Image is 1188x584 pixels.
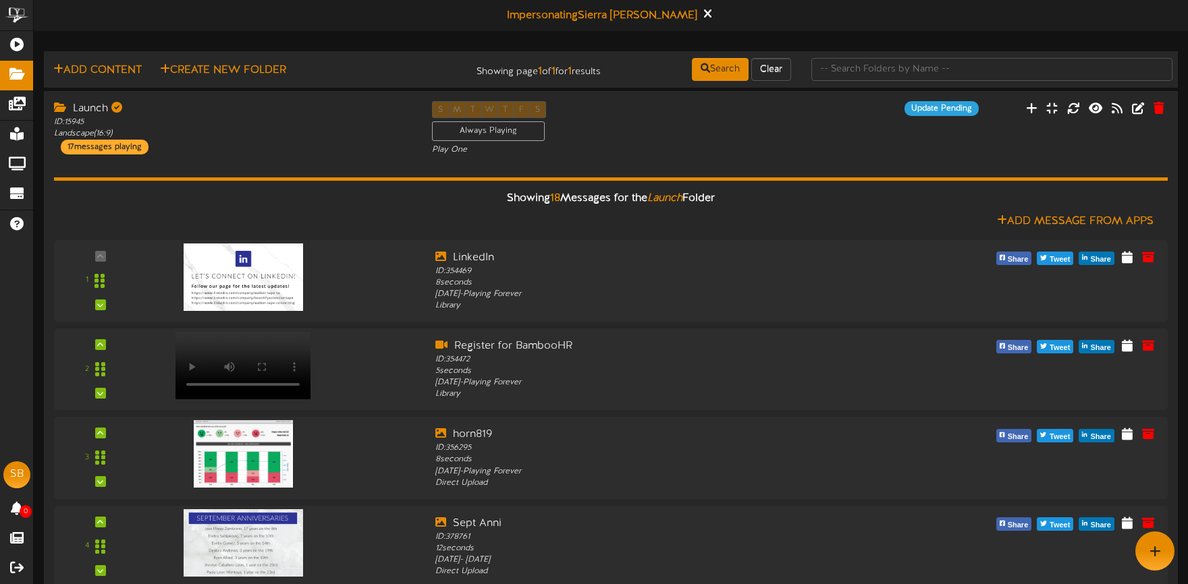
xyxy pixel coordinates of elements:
[432,144,790,156] div: Play One
[1079,517,1114,531] button: Share
[1005,252,1031,267] span: Share
[1037,517,1073,531] button: Tweet
[20,505,32,518] span: 0
[1005,341,1031,355] span: Share
[435,354,880,377] div: ID: 354472 5 seconds
[435,339,880,354] div: Register for BambooHR
[1037,340,1073,353] button: Tweet
[996,429,1032,442] button: Share
[435,554,880,566] div: [DATE] - [DATE]
[435,289,880,300] div: [DATE] - Playing Forever
[1037,252,1073,265] button: Tweet
[435,477,880,489] div: Direct Upload
[435,566,880,577] div: Direct Upload
[1079,252,1114,265] button: Share
[1087,341,1114,355] span: Share
[751,58,791,81] button: Clear
[194,420,292,488] img: 505211bd-2a33-4b2a-ba27-46c87125d795.png
[44,184,1178,213] div: Showing Messages for the Folder
[1047,518,1073,533] span: Tweet
[61,140,148,154] div: 17 messages playing
[993,213,1158,230] button: Add Message From Apps
[1047,430,1073,444] span: Tweet
[435,442,880,465] div: ID: 356295 8 seconds
[996,517,1032,531] button: Share
[54,101,412,117] div: Launch
[1079,429,1114,442] button: Share
[692,58,749,81] button: Search
[996,252,1032,265] button: Share
[1087,252,1114,267] span: Share
[1037,429,1073,442] button: Tweet
[905,101,979,116] div: Update Pending
[1005,518,1031,533] span: Share
[3,461,30,488] div: SB
[1087,518,1114,533] span: Share
[156,62,290,79] button: Create New Folder
[435,388,880,400] div: Library
[435,466,880,477] div: [DATE] - Playing Forever
[550,192,560,204] span: 18
[421,57,611,80] div: Showing page of for results
[435,250,880,266] div: LinkedIn
[184,243,304,311] img: 391040e3-4c3c-41c8-a012-9a6329a45fb2followonlinkedin_now.jpg
[996,340,1032,353] button: Share
[435,516,880,531] div: Sept Anni
[54,117,412,140] div: ID: 15945 Landscape ( 16:9 )
[435,531,880,554] div: ID: 378761 12 seconds
[435,427,880,442] div: horn819
[1005,430,1031,444] span: Share
[432,121,545,141] div: Always Playing
[1047,341,1073,355] span: Tweet
[647,192,682,204] i: Launch
[1079,340,1114,353] button: Share
[49,62,146,79] button: Add Content
[538,65,542,78] strong: 1
[435,266,880,289] div: ID: 354469 8 seconds
[568,65,572,78] strong: 1
[1047,252,1073,267] span: Tweet
[435,377,880,388] div: [DATE] - Playing Forever
[551,65,556,78] strong: 1
[435,300,880,312] div: Library
[184,509,304,577] img: 44993982-5dc3-4e0a-a5bd-26cabd081628.jpg
[1087,430,1114,444] span: Share
[811,58,1172,81] input: -- Search Folders by Name --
